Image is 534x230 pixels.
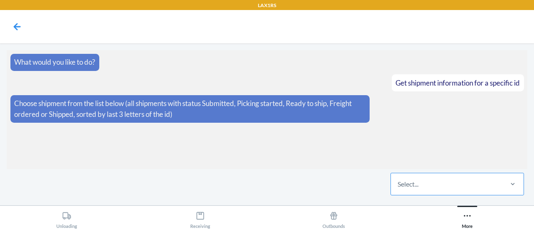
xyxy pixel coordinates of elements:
div: Select... [398,179,418,189]
div: Outbounds [322,208,345,229]
p: What would you like to do? [14,57,95,68]
p: Choose shipment from the list below (all shipments with status Submitted, Picking started, Ready ... [14,98,366,119]
div: More [462,208,473,229]
button: Outbounds [267,206,400,229]
div: Unloading [56,208,77,229]
div: Receiving [190,208,210,229]
button: Receiving [133,206,267,229]
span: Get shipment information for a specific id [395,78,520,87]
p: LAX1RS [258,2,276,9]
button: More [400,206,534,229]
